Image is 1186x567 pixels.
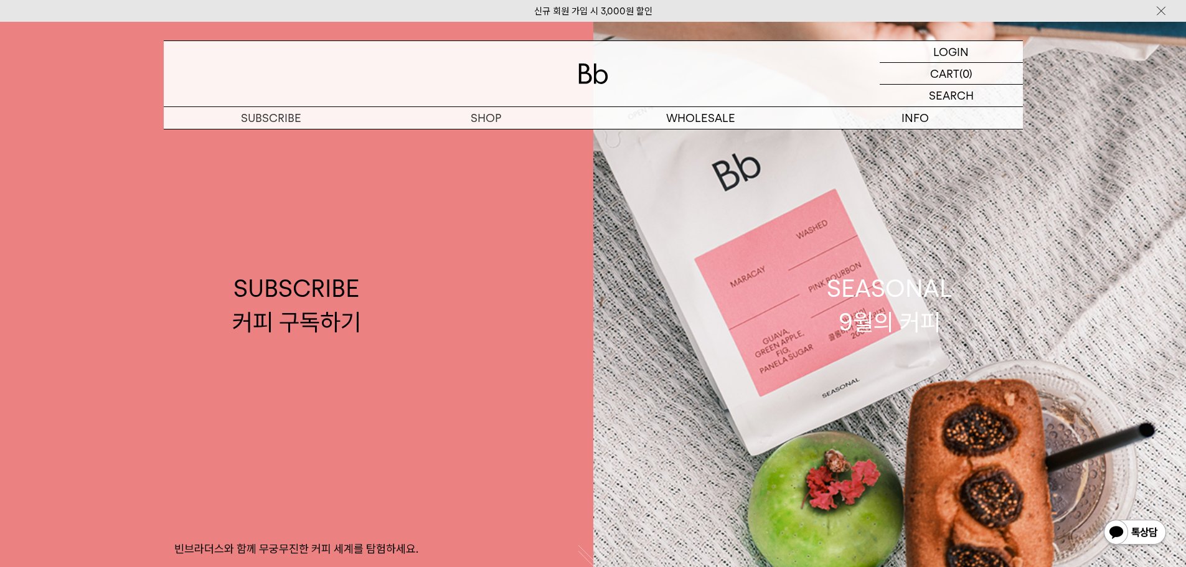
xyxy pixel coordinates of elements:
[880,63,1023,85] a: CART (0)
[929,85,974,106] p: SEARCH
[593,107,808,129] p: WHOLESALE
[379,107,593,129] a: SHOP
[959,63,972,84] p: (0)
[933,41,969,62] p: LOGIN
[1103,518,1167,548] img: 카카오톡 채널 1:1 채팅 버튼
[880,41,1023,63] a: LOGIN
[930,63,959,84] p: CART
[808,107,1023,129] p: INFO
[578,63,608,84] img: 로고
[827,272,953,338] div: SEASONAL 9월의 커피
[534,6,652,17] a: 신규 회원 가입 시 3,000원 할인
[164,107,379,129] a: SUBSCRIBE
[232,272,361,338] div: SUBSCRIBE 커피 구독하기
